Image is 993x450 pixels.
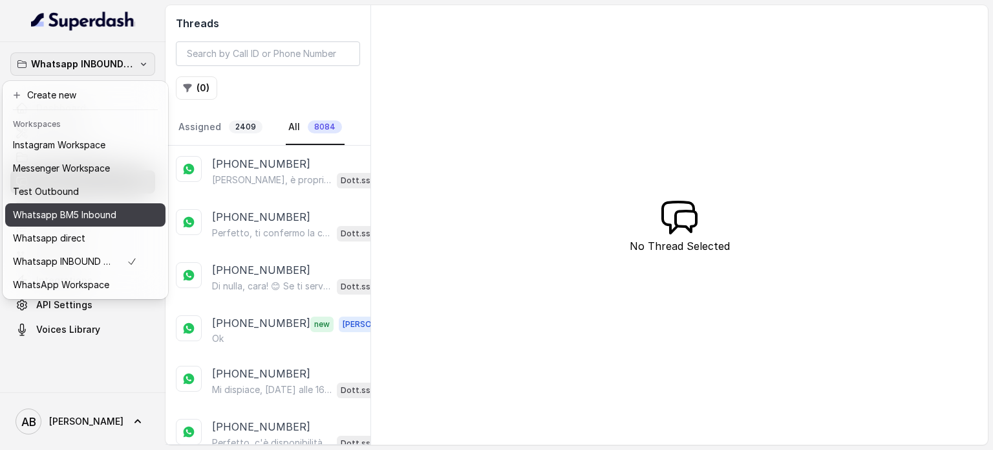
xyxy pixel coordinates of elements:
[13,161,110,176] p: Messenger Workspace
[5,84,165,107] button: Create new
[5,113,165,133] header: Workspaces
[13,137,105,153] p: Instagram Workspace
[13,277,109,293] p: WhatsApp Workspace
[13,184,79,199] p: Test Outbound
[13,254,116,269] p: Whatsapp INBOUND Workspace
[31,56,134,72] p: Whatsapp INBOUND Workspace
[3,81,168,299] div: Whatsapp INBOUND Workspace
[13,231,85,246] p: Whatsapp direct
[13,207,116,223] p: Whatsapp BM5 Inbound
[10,52,155,76] button: Whatsapp INBOUND Workspace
